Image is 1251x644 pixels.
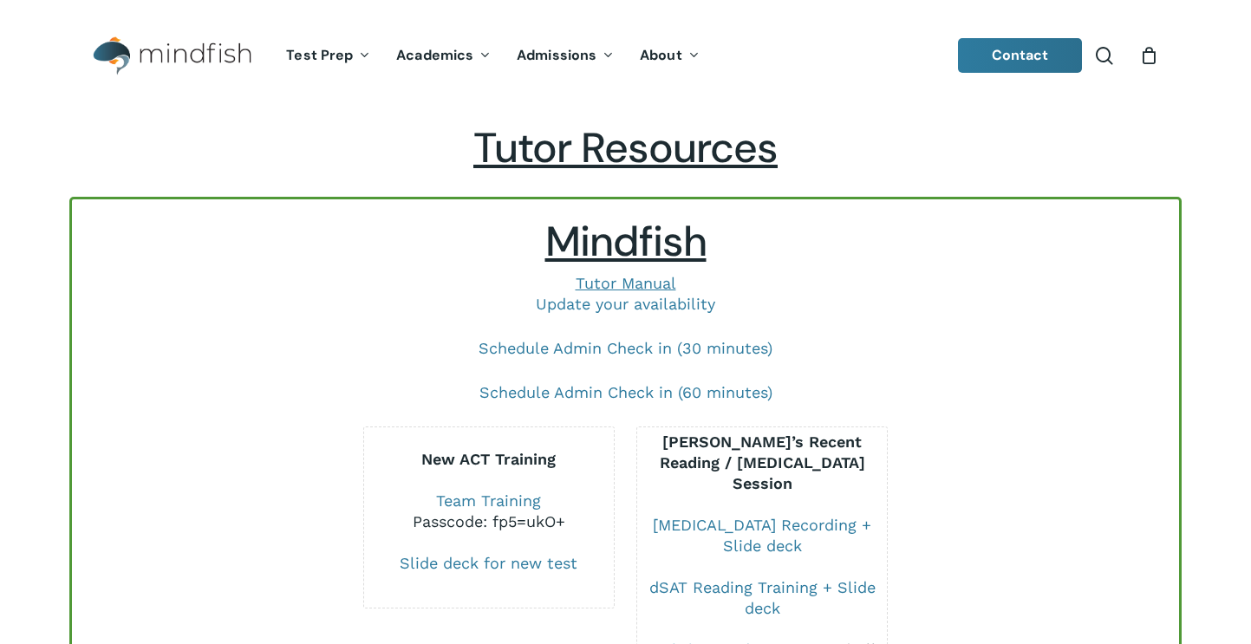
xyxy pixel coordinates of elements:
a: Test Prep [273,49,383,63]
span: Contact [992,46,1049,64]
span: Academics [396,46,473,64]
b: [PERSON_NAME]’s Recent Reading / [MEDICAL_DATA] Session [660,433,865,492]
span: Tutor Resources [473,120,778,175]
a: Schedule Admin Check in (30 minutes) [479,339,772,357]
span: Test Prep [286,46,353,64]
nav: Main Menu [273,23,712,88]
a: Academics [383,49,504,63]
a: Slide deck for new test [400,554,577,572]
a: Schedule Admin Check in (60 minutes) [479,383,772,401]
a: Tutor Manual [576,274,676,292]
span: Mindfish [545,214,707,269]
a: About [627,49,713,63]
div: Passcode: fp5=ukO+ [364,511,614,532]
span: About [640,46,682,64]
a: [MEDICAL_DATA] Recording + Slide deck [653,516,871,555]
a: Update your availability [536,295,715,313]
b: New ACT Training [421,450,556,468]
a: Admissions [504,49,627,63]
a: Contact [958,38,1083,73]
header: Main Menu [69,23,1182,88]
span: Admissions [517,46,596,64]
a: dSAT Reading Training + Slide deck [649,578,876,617]
a: Team Training [436,491,541,510]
